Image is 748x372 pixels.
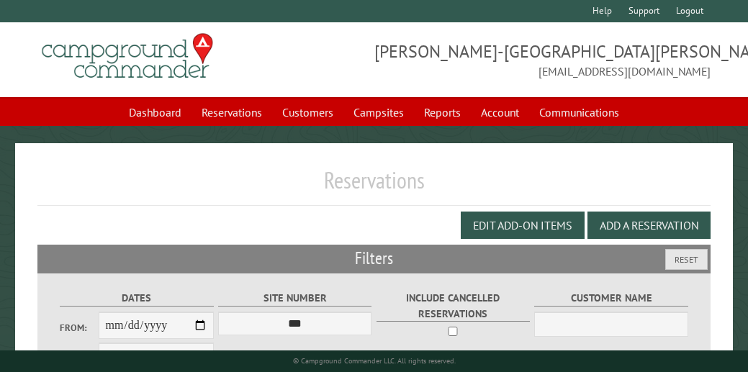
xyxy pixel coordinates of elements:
[472,99,528,126] a: Account
[374,40,711,80] span: [PERSON_NAME]-[GEOGRAPHIC_DATA][PERSON_NAME] [EMAIL_ADDRESS][DOMAIN_NAME]
[534,290,688,307] label: Customer Name
[587,212,711,239] button: Add a Reservation
[274,99,342,126] a: Customers
[461,212,585,239] button: Edit Add-on Items
[293,356,456,366] small: © Campground Commander LLC. All rights reserved.
[415,99,469,126] a: Reports
[37,245,711,272] h2: Filters
[345,99,413,126] a: Campsites
[120,99,190,126] a: Dashboard
[377,290,530,322] label: Include Cancelled Reservations
[37,166,711,206] h1: Reservations
[531,99,628,126] a: Communications
[60,321,98,335] label: From:
[665,249,708,270] button: Reset
[218,290,371,307] label: Site Number
[60,290,213,307] label: Dates
[193,99,271,126] a: Reservations
[37,28,217,84] img: Campground Commander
